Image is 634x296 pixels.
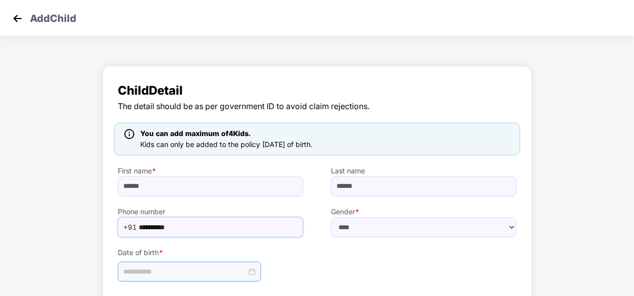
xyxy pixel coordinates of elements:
span: The detail should be as per government ID to avoid claim rejections. [118,100,516,113]
img: icon [124,129,134,139]
label: First name [118,165,303,176]
span: You can add maximum of 4 Kids. [140,129,251,138]
img: svg+xml;base64,PHN2ZyB4bWxucz0iaHR0cDovL3d3dy53My5vcmcvMjAwMC9zdmciIHdpZHRoPSIzMCIgaGVpZ2h0PSIzMC... [10,11,25,26]
label: Gender [331,206,516,217]
span: Kids can only be added to the policy [DATE] of birth. [140,140,313,148]
span: +91 [123,220,137,235]
span: Child Detail [118,81,516,100]
label: Phone number [118,206,303,217]
label: Last name [331,165,516,176]
p: Add Child [30,11,76,23]
label: Date of birth [118,247,303,258]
